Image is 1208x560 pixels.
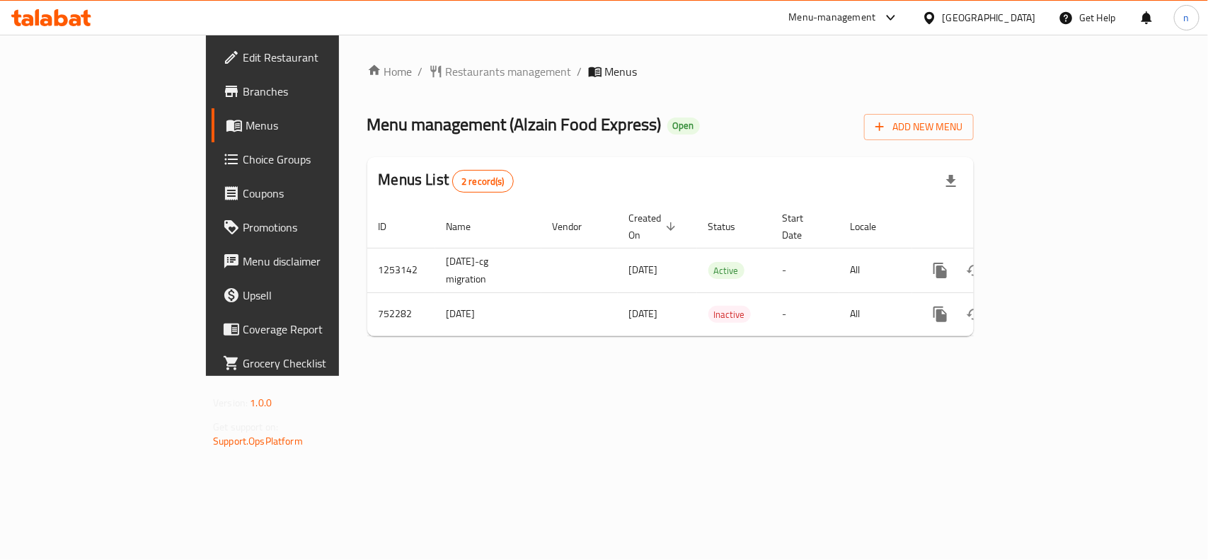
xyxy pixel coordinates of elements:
[246,117,396,134] span: Menus
[243,287,396,304] span: Upsell
[708,263,744,279] span: Active
[1184,10,1190,25] span: n
[667,118,700,135] div: Open
[957,253,991,287] button: Change Status
[924,253,957,287] button: more
[447,218,490,235] span: Name
[708,218,754,235] span: Status
[367,205,1071,336] table: enhanced table
[605,63,638,80] span: Menus
[243,49,396,66] span: Edit Restaurant
[367,108,662,140] span: Menu management ( Alzain Food Express )
[629,304,658,323] span: [DATE]
[667,120,700,132] span: Open
[789,9,876,26] div: Menu-management
[243,321,396,338] span: Coverage Report
[212,142,408,176] a: Choice Groups
[783,210,822,244] span: Start Date
[771,248,839,292] td: -
[212,210,408,244] a: Promotions
[446,63,572,80] span: Restaurants management
[250,394,272,412] span: 1.0.0
[629,261,658,279] span: [DATE]
[243,355,396,372] span: Grocery Checklist
[212,278,408,312] a: Upsell
[243,185,396,202] span: Coupons
[629,210,680,244] span: Created On
[213,432,303,450] a: Support.OpsPlatform
[435,248,541,292] td: [DATE]-cg migration
[212,74,408,108] a: Branches
[957,297,991,331] button: Change Status
[429,63,572,80] a: Restaurants management
[213,394,248,412] span: Version:
[243,219,396,236] span: Promotions
[213,418,278,436] span: Get support on:
[367,63,974,80] nav: breadcrumb
[243,253,396,270] span: Menu disclaimer
[243,151,396,168] span: Choice Groups
[212,40,408,74] a: Edit Restaurant
[839,248,912,292] td: All
[851,218,895,235] span: Locale
[864,114,974,140] button: Add New Menu
[934,164,968,198] div: Export file
[379,218,405,235] span: ID
[577,63,582,80] li: /
[435,292,541,336] td: [DATE]
[452,170,514,193] div: Total records count
[912,205,1071,248] th: Actions
[924,297,957,331] button: more
[212,346,408,380] a: Grocery Checklist
[839,292,912,336] td: All
[943,10,1036,25] div: [GEOGRAPHIC_DATA]
[771,292,839,336] td: -
[708,307,751,323] span: Inactive
[212,176,408,210] a: Coupons
[212,312,408,346] a: Coverage Report
[212,244,408,278] a: Menu disclaimer
[453,175,513,188] span: 2 record(s)
[553,218,601,235] span: Vendor
[243,83,396,100] span: Branches
[379,169,514,193] h2: Menus List
[212,108,408,142] a: Menus
[418,63,423,80] li: /
[875,118,962,136] span: Add New Menu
